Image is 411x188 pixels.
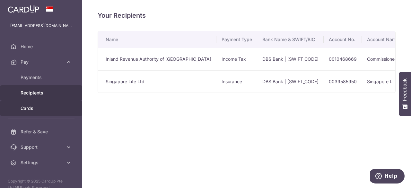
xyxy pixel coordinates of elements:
[98,48,216,70] td: Inland Revenue Authority of [GEOGRAPHIC_DATA]
[399,72,411,116] button: Feedback - Show survey
[324,48,362,70] td: 0010468669
[21,105,63,112] span: Cards
[216,48,257,70] td: Income Tax
[21,129,63,135] span: Refer & Save
[21,159,63,166] span: Settings
[21,59,63,65] span: Pay
[10,22,72,29] p: [EMAIL_ADDRESS][DOMAIN_NAME]
[21,74,63,81] span: Payments
[257,48,324,70] td: DBS Bank | [SWIFT_CODE]
[324,70,362,93] td: 0039585950
[21,144,63,150] span: Support
[98,10,396,21] h4: Your Recipients
[98,70,216,93] td: Singapore Life Ltd
[216,70,257,93] td: Insurance
[216,31,257,48] th: Payment Type
[370,169,405,185] iframe: Opens a widget where you can find more information
[402,78,408,101] span: Feedback
[324,31,362,48] th: Account No.
[257,31,324,48] th: Bank Name & SWIFT/BIC
[98,31,216,48] th: Name
[21,43,63,50] span: Home
[257,70,324,93] td: DBS Bank | [SWIFT_CODE]
[21,90,63,96] span: Recipients
[8,5,39,13] img: CardUp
